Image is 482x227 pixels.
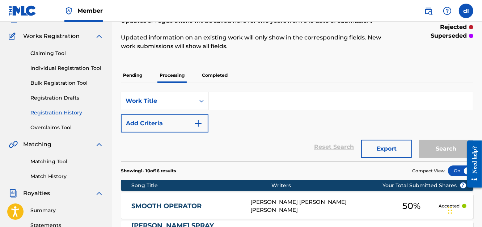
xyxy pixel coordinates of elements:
p: Completed [200,68,230,83]
span: 50 % [403,199,421,213]
span: Royalties [23,189,50,198]
a: CatalogCatalog [9,14,46,23]
a: Overclaims Tool [30,124,103,131]
span: Compact View [412,168,445,174]
iframe: Resource Center [462,135,482,193]
img: Royalties [9,189,17,198]
img: expand [95,140,103,149]
a: Registration History [30,109,103,117]
p: Updated information on an existing work will only show in the corresponding fields. New work subm... [121,33,392,51]
p: Pending [121,68,144,83]
div: Song Title [131,182,271,189]
p: superseded [431,31,467,40]
span: Matching [23,140,51,149]
img: 9d2ae6d4665cec9f34b9.svg [194,119,203,128]
a: Individual Registration Tool [30,64,103,72]
span: Your Total Submitted Shares [383,182,466,189]
div: Help [440,4,454,18]
img: help [443,7,452,15]
div: User Menu [459,4,473,18]
div: Work Title [126,97,191,105]
iframe: Chat Widget [446,192,482,227]
a: Matching Tool [30,158,103,165]
form: Search Form [121,92,473,161]
div: Writers [271,182,405,189]
a: Claiming Tool [30,50,103,57]
a: SMOOTH OPERATOR [131,202,241,210]
img: expand [95,189,103,198]
a: Summary [30,207,103,214]
button: Export [361,140,412,158]
span: Member [77,7,103,15]
span: Works Registration [23,32,80,41]
img: search [424,7,433,15]
img: expand [95,32,103,41]
p: rejected [440,23,467,31]
img: Matching [9,140,18,149]
span: ? [460,182,466,188]
button: Add Criteria [121,114,208,133]
a: Match History [30,173,103,180]
a: Public Search [421,4,436,18]
p: Accepted [439,203,460,209]
img: MLC Logo [9,5,37,16]
img: Works Registration [9,32,18,41]
img: Top Rightsholder [64,7,73,15]
p: Showing 1 - 10 of 16 results [121,168,176,174]
div: [PERSON_NAME] [PERSON_NAME] [PERSON_NAME] [250,198,384,214]
a: Bulk Registration Tool [30,79,103,87]
p: Processing [157,68,187,83]
a: Registration Drafts [30,94,103,102]
div: Drag [448,199,452,221]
